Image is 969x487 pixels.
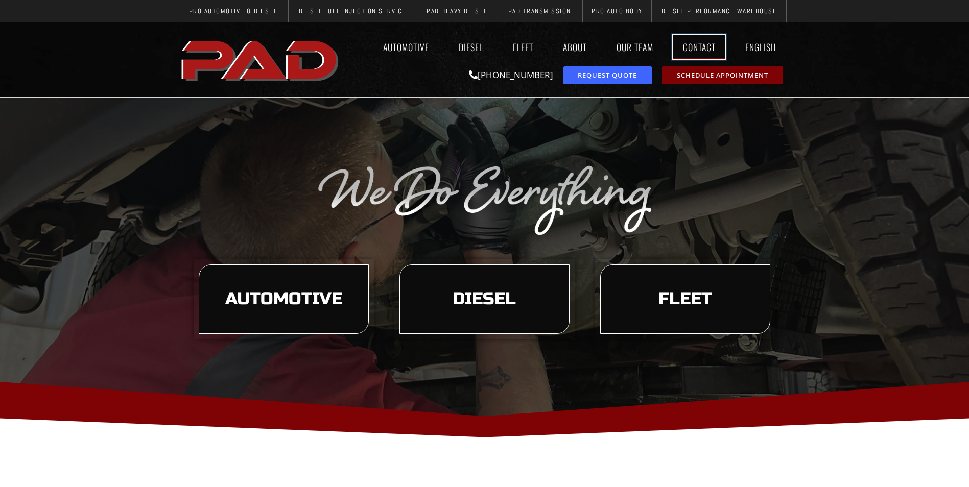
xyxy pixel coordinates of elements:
[449,35,493,59] a: Diesel
[662,66,783,84] a: schedule repair or service appointment
[178,32,344,87] a: pro automotive and diesel home page
[189,8,277,14] span: Pro Automotive & Diesel
[673,35,725,59] a: Contact
[225,290,342,308] span: Automotive
[553,35,597,59] a: About
[199,264,369,334] a: learn more about our automotive services
[563,66,652,84] a: request a service or repair quote
[299,8,407,14] span: Diesel Fuel Injection Service
[453,290,516,308] span: Diesel
[600,264,770,334] a: learn more about our fleet services
[178,32,344,87] img: The image shows the word "PAD" in bold, red, uppercase letters with a slight shadow effect.
[503,35,543,59] a: Fleet
[661,8,777,14] span: Diesel Performance Warehouse
[316,161,653,236] img: The image displays the phrase "We Do Everything" in a silver, cursive font on a transparent backg...
[592,8,643,14] span: Pro Auto Body
[607,35,663,59] a: Our Team
[658,290,712,308] span: Fleet
[399,264,570,334] a: learn more about our diesel services
[427,8,487,14] span: PAD Heavy Diesel
[344,35,791,59] nav: Menu
[578,72,637,79] span: Request Quote
[508,8,571,14] span: PAD Transmission
[736,35,791,59] a: English
[373,35,439,59] a: Automotive
[677,72,768,79] span: Schedule Appointment
[469,69,553,81] a: [PHONE_NUMBER]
